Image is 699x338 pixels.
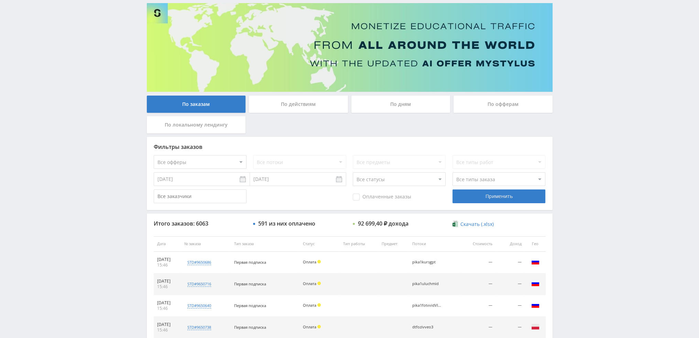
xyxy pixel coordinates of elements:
[154,220,247,227] div: Итого заказов: 6063
[340,236,378,252] th: Тип работы
[157,322,178,327] div: [DATE]
[187,303,211,308] div: std#9650640
[157,284,178,290] div: 15:46
[187,260,211,265] div: std#9650686
[187,325,211,330] div: std#9650738
[460,221,494,227] span: Скачать (.xlsx)
[154,236,181,252] th: Дата
[154,189,247,203] input: Все заказчики
[303,324,316,329] span: Оплата
[154,144,546,150] div: Фильтры заказов
[234,303,266,308] span: Первая подписка
[460,295,496,317] td: —
[454,96,553,113] div: По офферам
[495,273,525,295] td: —
[460,236,496,252] th: Стоимость
[181,236,230,252] th: № заказа
[147,116,246,133] div: По локальному лендингу
[495,236,525,252] th: Доход
[409,236,460,252] th: Потоки
[452,221,494,228] a: Скачать (.xlsx)
[412,303,443,308] div: pika1fotvvidVIDGEN
[317,282,321,285] span: Холд
[157,279,178,284] div: [DATE]
[234,325,266,330] span: Первая подписка
[303,281,316,286] span: Оплата
[460,273,496,295] td: —
[378,236,409,252] th: Предмет
[231,236,299,252] th: Тип заказа
[299,236,340,252] th: Статус
[317,325,321,328] span: Холд
[317,260,321,263] span: Холд
[531,323,539,331] img: pol.png
[157,257,178,262] div: [DATE]
[531,258,539,266] img: rus.png
[147,3,553,92] img: Banner
[258,220,315,227] div: 591 из них оплачено
[317,303,321,307] span: Холд
[495,295,525,317] td: —
[412,282,443,286] div: pika1uluchmid
[351,96,450,113] div: По дням
[525,236,546,252] th: Гео
[157,262,178,268] div: 15:46
[157,306,178,311] div: 15:46
[234,260,266,265] span: Первая подписка
[249,96,348,113] div: По действиям
[234,281,266,286] span: Первая подписка
[460,252,496,273] td: —
[412,260,443,264] div: pika1kursgpt
[531,301,539,309] img: rus.png
[452,220,458,227] img: xlsx
[303,259,316,264] span: Оплата
[157,300,178,306] div: [DATE]
[353,194,411,200] span: Оплаченные заказы
[303,303,316,308] span: Оплата
[147,96,246,113] div: По заказам
[187,281,211,287] div: std#9650716
[358,220,408,227] div: 92 699,40 ₽ дохода
[531,279,539,287] img: rus.png
[157,327,178,333] div: 15:46
[412,325,443,329] div: dtfozivveo3
[452,189,545,203] div: Применить
[495,252,525,273] td: —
